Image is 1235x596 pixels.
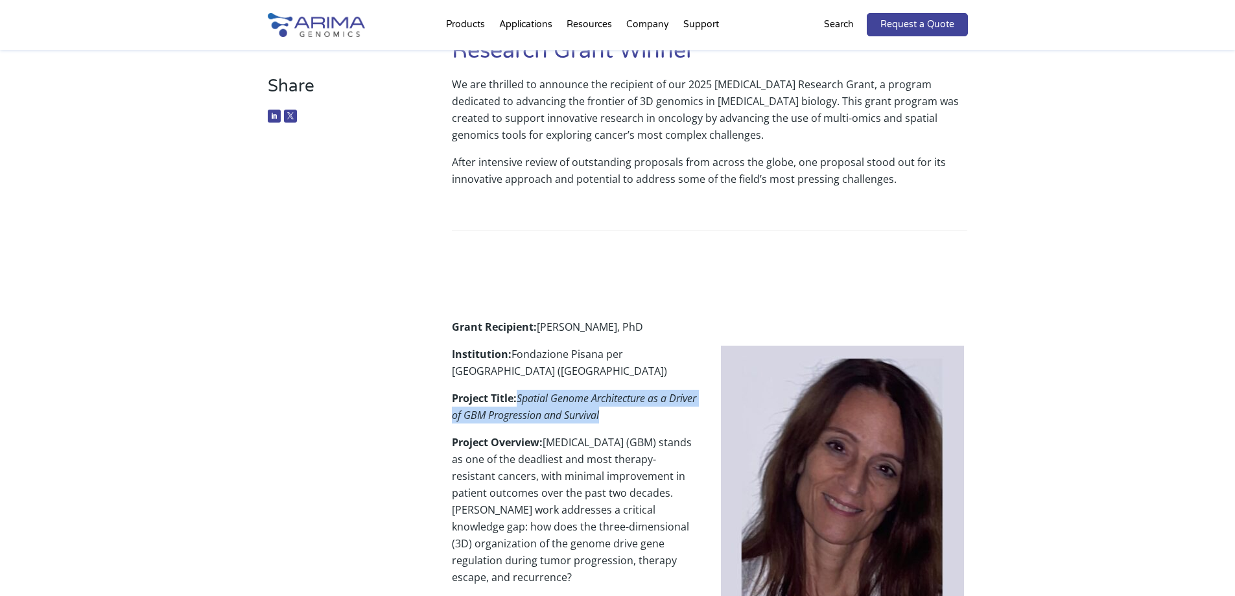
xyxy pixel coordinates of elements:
p: Search [824,16,854,33]
strong: Grant Recipient: [452,320,537,334]
h3: Share [268,76,414,106]
strong: Project Overview: [452,435,543,449]
p: [MEDICAL_DATA] (GBM) stands as one of the deadliest and most therapy-resistant cancers, with mini... [452,434,967,596]
a: Request a Quote [867,13,968,36]
p: Fondazione Pisana per [GEOGRAPHIC_DATA] ([GEOGRAPHIC_DATA]) [452,346,967,390]
p: We are thrilled to announce the recipient of our 2025 [MEDICAL_DATA] Research Grant, a program de... [452,76,967,154]
p: After intensive review of outstanding proposals from across the globe, one proposal stood out for... [452,154,967,198]
strong: Institution: [452,347,512,361]
strong: Project Title: [452,391,517,405]
em: Spatial Genome Architecture as a Driver of GBM Progression and Survival [452,391,696,422]
img: Arima-Genomics-logo [268,13,365,37]
p: [PERSON_NAME], PhD [452,318,967,346]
